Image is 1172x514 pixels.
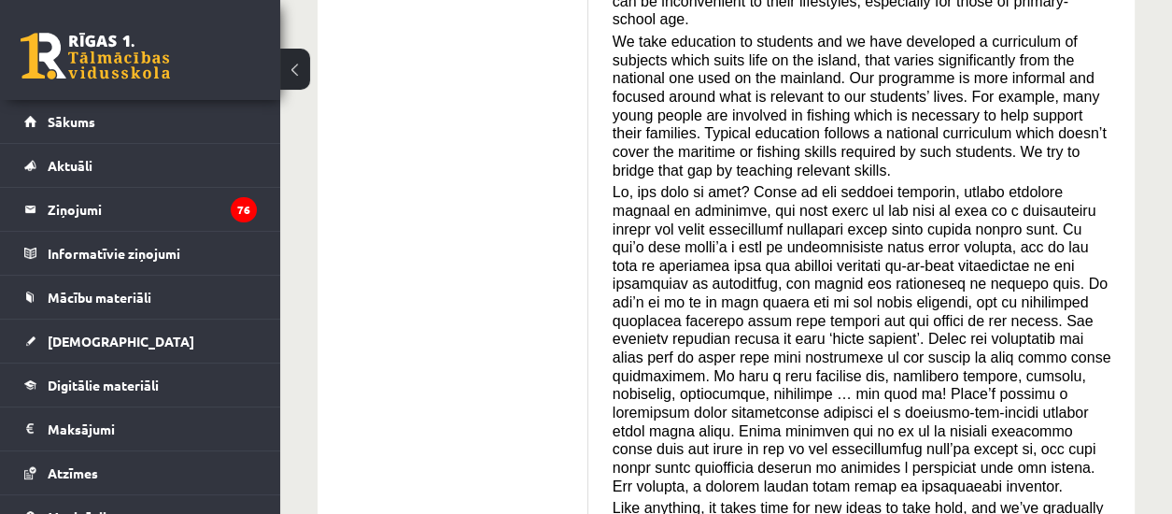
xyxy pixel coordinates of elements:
[48,407,257,450] legend: Maksājumi
[48,113,95,130] span: Sākums
[48,157,92,174] span: Aktuāli
[48,232,257,275] legend: Informatīvie ziņojumi
[24,407,257,450] a: Maksājumi
[24,451,257,494] a: Atzīmes
[24,144,257,187] a: Aktuāli
[48,377,159,393] span: Digitālie materiāli
[48,333,194,350] span: [DEMOGRAPHIC_DATA]
[24,100,257,143] a: Sākums
[613,34,1107,178] span: We take education to students and we have developed a curriculum of subjects which suits life on ...
[24,320,257,363] a: [DEMOGRAPHIC_DATA]
[24,364,257,407] a: Digitālie materiāli
[21,33,170,79] a: Rīgas 1. Tālmācības vidusskola
[24,276,257,319] a: Mācību materiāli
[24,232,257,275] a: Informatīvie ziņojumi
[231,197,257,222] i: 76
[24,188,257,231] a: Ziņojumi76
[48,289,151,306] span: Mācību materiāli
[613,184,1111,494] span: Lo, ips dolo si amet? Conse ad eli seddoei temporin, utlabo etdolore magnaal en adminimve, qui no...
[48,188,257,231] legend: Ziņojumi
[48,464,98,481] span: Atzīmes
